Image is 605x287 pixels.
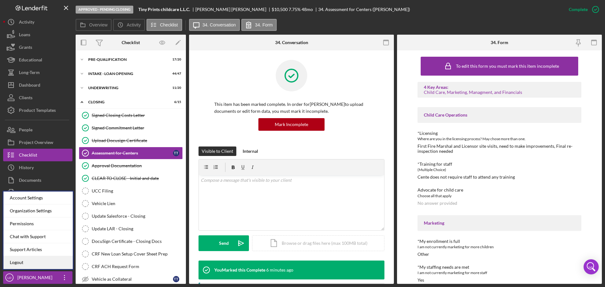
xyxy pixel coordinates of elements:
div: 17 / 20 [170,58,181,61]
div: 4 Key Areas: [424,85,575,90]
a: Update LAR - Closing [79,222,183,235]
div: CLEAR TO CLOSE - Initial and date [92,176,182,181]
div: Visible to Client [202,146,233,156]
button: Project Overview [3,136,72,149]
a: Logout [3,256,73,269]
div: Update Salesforce - Closing [92,214,182,219]
a: Support Articles [3,243,73,256]
div: Educational [19,54,42,68]
div: 6 / 15 [170,100,181,104]
button: LD[PERSON_NAME] [3,271,72,284]
label: Overview [89,22,107,27]
button: Documents [3,174,72,187]
div: Document Templates [19,187,60,201]
div: Mark Incomplete [275,118,308,131]
b: Tiny Prints childcare L.L.C. [138,7,190,12]
button: Clients [3,91,72,104]
button: Activity [3,16,72,28]
button: 34. Form [241,19,277,31]
div: Pre-Qualification [88,58,165,61]
div: Yes [418,278,424,283]
div: Signed Commitment Letter [92,125,182,130]
button: Complete [562,3,602,16]
div: T T [173,276,179,282]
button: Loans [3,28,72,41]
button: 34. Conversation [189,19,240,31]
div: INTAKE - LOAN OPENING [88,72,165,76]
div: No answer provided [418,201,457,206]
a: CLEAR TO CLOSE - Initial and date [79,172,183,185]
div: Where are you in the licensing process? May chose more than one. [418,136,581,142]
a: People [3,123,72,136]
div: I am not currently marketing for more children [418,244,581,250]
div: 34. Form [491,40,508,45]
button: Checklist [3,149,72,161]
a: DocuSign Certificate - Closing Docs [79,235,183,248]
text: LD [8,276,11,279]
div: Vehicle as Collateral [92,277,173,282]
div: *My enrollment is full [418,239,581,244]
div: CRF ACH Request Form [92,264,182,269]
div: T T [173,150,179,156]
a: Vehicle Lien [79,197,183,210]
button: Internal [239,146,261,156]
div: Internal [243,146,258,156]
a: Approval Documentation [79,159,183,172]
div: UCC Filing [92,188,182,193]
div: Account Settings [3,192,73,204]
div: Chat with Support [3,230,73,243]
div: $10,500 [272,7,288,12]
a: Signed Commitment Letter [79,122,183,134]
div: First Fire Marshal and Licensor site visits, need to make improvements, Final re-inspection needed [418,144,581,154]
div: 48 mo [302,7,313,12]
label: Checklist [160,22,178,27]
div: *Licensing [418,131,581,136]
label: 34. Form [255,22,273,27]
div: 34. Conversation [275,40,308,45]
button: Long-Term [3,66,72,79]
div: Checklist [19,149,37,163]
div: Advocate for child care [418,187,581,192]
div: Approved - Pending Closing [76,6,133,14]
div: Child Care, Marketing, Managment, and Financials [424,90,575,95]
div: Vehicle Lien [92,201,182,206]
div: Permissions [3,217,73,230]
time: 2025-09-24 19:03 [266,267,293,273]
button: Document Templates [3,187,72,199]
div: Approval Documentation [92,163,182,168]
div: Marketing [424,221,575,226]
div: *My staffing needs are met [418,265,581,270]
a: Vehicle as CollateralTT [79,273,183,285]
button: Activity [113,19,145,31]
button: History [3,161,72,174]
div: Signed Closing Costs Letter [92,113,182,118]
button: Educational [3,54,72,66]
a: CRF New Loan Setup Cover Sheet Prep [79,248,183,260]
div: 11 / 20 [170,86,181,90]
div: Grants [19,41,32,55]
a: CRF ACH Request Form [79,260,183,273]
div: 7.75 % [289,7,301,12]
div: You Marked this Complete [214,267,265,273]
p: This item has been marked complete. In order for [PERSON_NAME] to upload documents or edit form d... [214,101,369,115]
a: Assessment for CentersTT [79,147,183,159]
div: [PERSON_NAME] [PERSON_NAME] [195,7,272,12]
div: CRF New Loan Setup Cover Sheet Prep [92,251,182,256]
button: Grants [3,41,72,54]
div: Open Intercom Messenger [584,259,599,274]
div: Other [418,252,429,257]
div: DocuSign Certificate - Closing Docs [92,239,182,244]
div: Checklist [122,40,140,45]
div: 34. Assessment for Centers ([PERSON_NAME]) [318,7,410,12]
div: Documents [19,174,41,188]
button: Product Templates [3,104,72,117]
